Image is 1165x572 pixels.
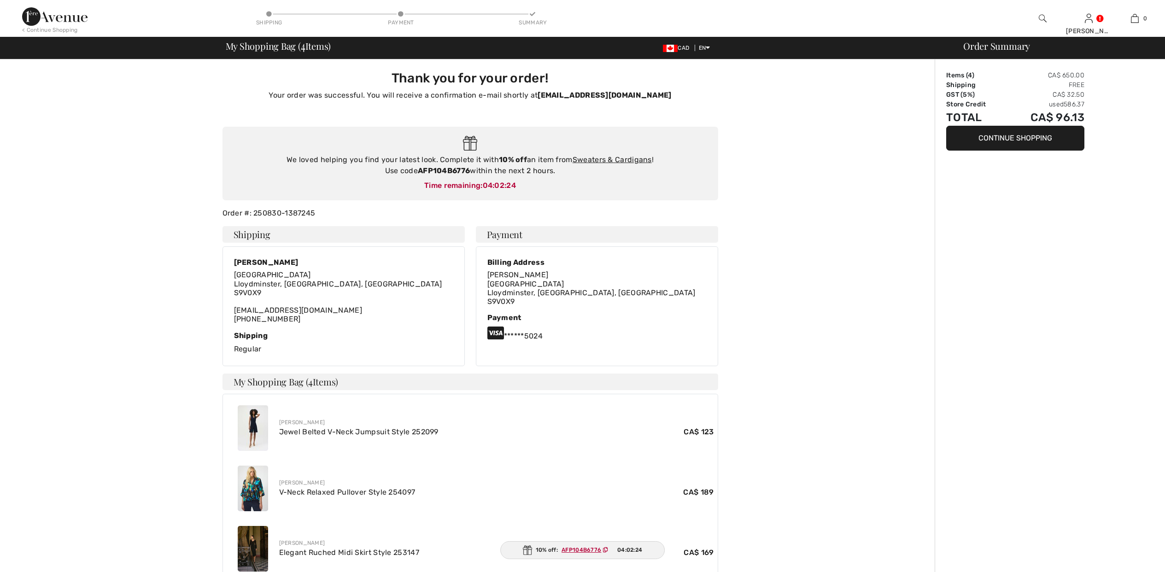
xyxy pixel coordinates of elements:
[228,70,713,86] h3: Thank you for your order!
[234,270,442,297] span: [GEOGRAPHIC_DATA] Lloydminster, [GEOGRAPHIC_DATA], [GEOGRAPHIC_DATA] S9V0X9
[1005,90,1084,99] td: CA$ 32.50
[1005,109,1084,126] td: CA$ 96.13
[538,91,671,99] strong: [EMAIL_ADDRESS][DOMAIN_NAME]
[1005,70,1084,80] td: CA$ 650.00
[952,41,1159,51] div: Order Summary
[946,70,1005,80] td: Items ( )
[418,166,470,175] strong: AFP104B6776
[523,545,532,555] img: Gift.svg
[617,546,642,554] span: 04:02:24
[279,539,714,547] div: [PERSON_NAME]
[487,313,707,322] div: Payment
[1064,100,1084,108] span: 586.37
[663,45,678,52] img: Canadian Dollar
[217,208,724,219] div: Order #: 250830-1387245
[663,45,693,51] span: CAD
[483,181,516,190] span: 04:02:24
[946,109,1005,126] td: Total
[487,258,696,267] div: Billing Address
[279,548,419,557] a: Elegant Ruched Midi Skirt Style 253147
[222,226,465,243] h4: Shipping
[519,18,546,27] div: Summary
[234,331,453,355] div: Regular
[387,18,415,27] div: Payment
[255,18,283,27] div: Shipping
[562,547,601,553] ins: AFP104B6776
[238,466,268,511] img: V-Neck Relaxed Pullover Style 254097
[279,488,416,496] a: V-Neck Relaxed Pullover Style 254097
[1085,13,1093,24] img: My Info
[301,39,305,51] span: 4
[279,479,714,487] div: [PERSON_NAME]
[1005,99,1084,109] td: used
[1039,13,1047,24] img: search the website
[22,26,78,34] div: < Continue Shopping
[1005,80,1084,90] td: Free
[22,7,88,26] img: 1ère Avenue
[573,155,652,164] a: Sweaters & Cardigans
[499,155,527,164] strong: 10% off
[946,80,1005,90] td: Shipping
[500,541,665,559] div: 10% off:
[238,405,268,451] img: Jewel Belted V-Neck Jumpsuit Style 252099
[968,71,972,79] span: 4
[279,418,714,426] div: [PERSON_NAME]
[279,427,439,436] a: Jewel Belted V-Neck Jumpsuit Style 252099
[234,331,453,340] div: Shipping
[946,126,1084,151] button: Continue Shopping
[234,270,442,323] div: [EMAIL_ADDRESS][DOMAIN_NAME] [PHONE_NUMBER]
[308,375,313,388] span: 4
[1131,13,1139,24] img: My Bag
[699,45,710,51] span: EN
[226,41,331,51] span: My Shopping Bag ( Items)
[476,226,718,243] h4: Payment
[684,426,714,438] span: CA$ 123
[487,270,549,279] span: [PERSON_NAME]
[487,280,696,306] span: [GEOGRAPHIC_DATA] Lloydminster, [GEOGRAPHIC_DATA], [GEOGRAPHIC_DATA] S9V0X9
[1143,14,1147,23] span: 0
[234,258,442,267] div: [PERSON_NAME]
[1112,13,1157,24] a: 0
[463,136,477,151] img: Gift.svg
[232,180,709,191] div: Time remaining:
[1085,14,1093,23] a: Sign In
[683,487,714,498] span: CA$ 189
[228,90,713,101] p: Your order was successful. You will receive a confirmation e-mail shortly at
[684,547,714,558] span: CA$ 169
[1066,26,1111,36] div: [PERSON_NAME]
[946,90,1005,99] td: GST (5%)
[232,154,709,176] div: We loved helping you find your latest look. Complete it with an item from ! Use code within the n...
[238,526,268,572] img: Elegant Ruched Midi Skirt Style 253147
[946,99,1005,109] td: Store Credit
[222,374,718,390] h4: My Shopping Bag ( Items)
